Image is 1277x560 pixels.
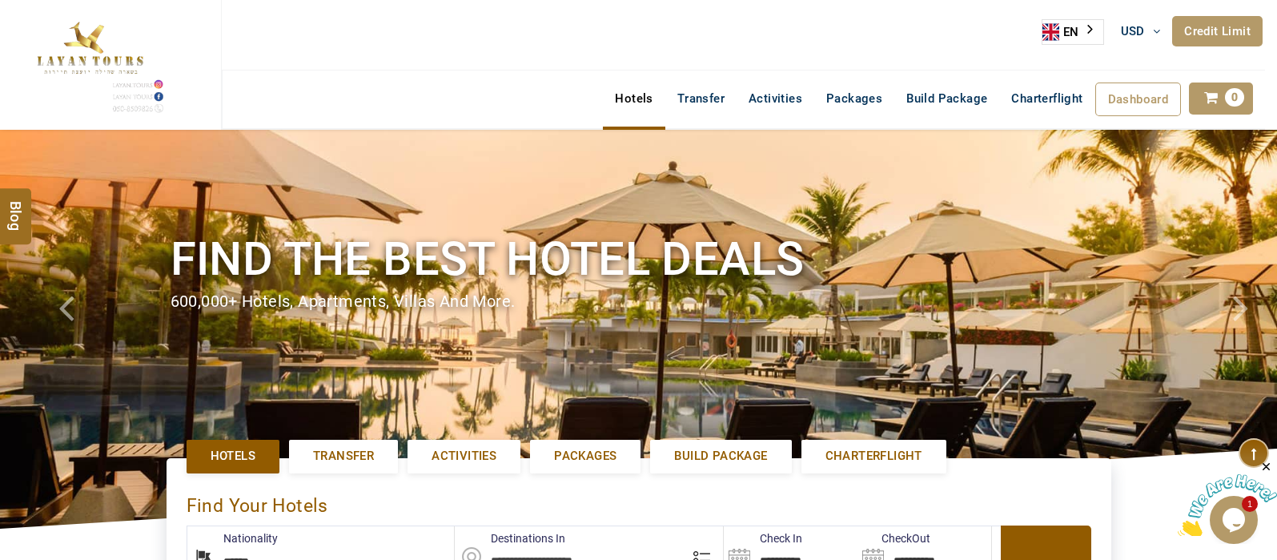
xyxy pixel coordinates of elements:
[801,440,946,473] a: Charterflight
[1042,19,1104,45] div: Language
[455,530,565,546] label: Destinations In
[1042,19,1104,45] aside: Language selected: English
[999,83,1094,115] a: Charterflight
[603,83,665,115] a: Hotels
[650,440,791,473] a: Build Package
[857,530,930,546] label: CheckOut
[1225,88,1244,107] span: 0
[432,448,496,465] span: Activities
[1042,20,1103,44] a: EN
[171,290,1107,313] div: 600,000+ hotels, apartments, villas and more.
[187,478,1091,526] div: Find Your Hotels
[1011,91,1082,106] span: Charterflight
[12,7,167,115] img: The Royal Line Holidays
[674,448,767,465] span: Build Package
[289,440,398,473] a: Transfer
[1178,460,1277,536] iframe: chat widget
[1121,24,1145,38] span: USD
[554,448,616,465] span: Packages
[1172,16,1263,46] a: Credit Limit
[530,440,641,473] a: Packages
[313,448,374,465] span: Transfer
[737,83,814,115] a: Activities
[665,83,737,115] a: Transfer
[187,440,279,473] a: Hotels
[1189,83,1253,115] a: 0
[894,83,999,115] a: Build Package
[211,448,255,465] span: Hotels
[171,229,1107,289] h1: Find the best hotel deals
[187,530,278,546] label: Nationality
[6,200,26,214] span: Blog
[814,83,894,115] a: Packages
[825,448,922,465] span: Charterflight
[408,440,520,473] a: Activities
[1108,92,1169,107] span: Dashboard
[724,530,802,546] label: Check In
